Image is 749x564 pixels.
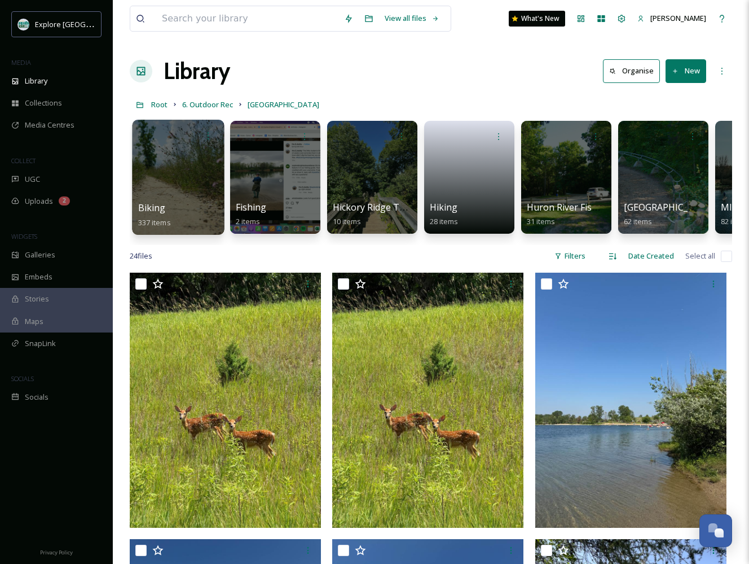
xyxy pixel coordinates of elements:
[632,7,712,29] a: [PERSON_NAME]
[623,245,680,267] div: Date Created
[156,6,338,31] input: Search your library
[11,58,31,67] span: MEDIA
[236,216,260,226] span: 2 items
[721,216,749,226] span: 82 items
[11,156,36,165] span: COLLECT
[527,202,629,226] a: Huron River Fishing Site31 items
[549,245,591,267] div: Filters
[236,201,266,213] span: Fishing
[25,338,56,349] span: SnapLink
[527,216,555,226] span: 31 items
[603,59,666,82] a: Organise
[430,202,458,226] a: Hiking28 items
[25,316,43,327] span: Maps
[25,392,49,403] span: Socials
[11,232,37,241] span: WIDGETS
[40,549,73,556] span: Privacy Policy
[25,250,55,260] span: Galleries
[130,251,152,261] span: 24 file s
[59,196,70,206] div: 2
[430,216,458,226] span: 28 items
[182,98,233,111] a: 6. Outdoor Rec
[527,201,629,213] span: Huron River Fishing Site
[430,201,457,213] span: Hiking
[25,174,40,185] span: UGC
[699,514,732,547] button: Open Chat
[11,374,34,383] span: SOCIALS
[379,7,445,29] a: View all files
[25,98,62,108] span: Collections
[685,251,715,261] span: Select all
[535,273,726,528] img: Island Lake Spring Mill Pond June 2025.jpg
[151,98,168,111] a: Root
[138,217,171,227] span: 337 items
[624,201,715,213] span: [GEOGRAPHIC_DATA]
[25,76,47,86] span: Library
[25,272,52,282] span: Embeds
[333,202,413,226] a: Hickory Ridge Trail10 items
[138,203,171,228] a: Biking337 items
[509,11,565,27] a: What's New
[332,273,523,528] img: Island Lake July 2025-2.jpg
[182,99,233,110] span: 6. Outdoor Rec
[248,99,319,110] span: [GEOGRAPHIC_DATA]
[333,216,361,226] span: 10 items
[18,19,29,30] img: 67e7af72-b6c8-455a-acf8-98e6fe1b68aa.avif
[130,273,321,528] img: Island Lake July 2025.jpg
[650,13,706,23] span: [PERSON_NAME]
[35,19,190,29] span: Explore [GEOGRAPHIC_DATA][PERSON_NAME]
[236,202,266,226] a: Fishing2 items
[151,99,168,110] span: Root
[138,202,166,214] span: Biking
[624,202,715,226] a: [GEOGRAPHIC_DATA]62 items
[624,216,652,226] span: 62 items
[25,120,74,130] span: Media Centres
[333,201,413,213] span: Hickory Ridge Trail
[164,54,230,88] a: Library
[25,196,53,207] span: Uploads
[666,59,706,82] button: New
[25,294,49,304] span: Stories
[603,59,660,82] button: Organise
[248,98,319,111] a: [GEOGRAPHIC_DATA]
[40,545,73,558] a: Privacy Policy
